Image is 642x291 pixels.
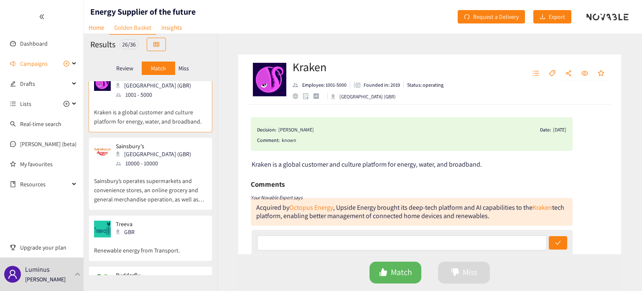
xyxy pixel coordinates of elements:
button: downloadExport [533,10,571,23]
span: Miss [463,266,477,279]
span: like [379,268,387,278]
h6: Comments [251,178,285,191]
span: Lists [20,95,31,112]
span: table [153,41,159,48]
a: Octopus Energy [289,203,333,212]
p: Budderfly [116,272,201,278]
span: eye [581,70,588,77]
span: dislike [451,268,459,278]
h2: Results [90,39,115,50]
a: Kraken [532,203,552,212]
span: Resources [20,176,69,193]
div: [PERSON_NAME] [278,126,314,134]
div: 1001 - 5000 [116,90,196,99]
h2: Kraken [293,59,443,75]
span: Match [391,266,412,279]
button: eye [577,67,592,80]
span: redo [464,14,470,21]
button: redoRequest a Delivery [458,10,525,23]
p: Employee: 1001-5000 [302,81,346,89]
span: double-left [39,14,45,20]
span: download [540,14,545,21]
span: Request a Delivery [473,12,519,21]
span: Campaigns [20,55,48,72]
div: [GEOGRAPHIC_DATA] (GBR) [116,81,196,90]
a: Real-time search [20,120,61,128]
a: google maps [303,93,313,99]
a: [PERSON_NAME] (beta) [20,140,76,148]
span: Decision: [257,126,276,134]
span: trophy [10,245,16,250]
span: unordered-list [10,101,16,107]
div: [DATE] [553,126,566,134]
p: Match [151,65,166,72]
a: Home [84,21,109,34]
button: table [147,38,166,51]
a: crunchbase [313,93,324,99]
img: Company Logo [253,63,286,96]
button: share-alt [561,67,576,80]
i: Your Novable Expert says [251,194,303,201]
button: check [549,236,567,250]
span: Upgrade your plan [20,239,77,256]
a: website [293,93,303,99]
span: check [555,240,561,247]
p: [PERSON_NAME] [25,275,66,284]
span: Drafts [20,75,69,92]
span: Kraken is a global customer and culture platform for energy, water, and broadband. [252,160,482,169]
p: Sainsbury’s [116,143,191,149]
div: [GEOGRAPHIC_DATA] (GBR) [116,149,196,159]
p: Review [116,65,133,72]
span: Date: [540,126,551,134]
a: Golden Basket [109,21,156,35]
button: likeMatch [369,262,421,283]
span: book [10,181,16,187]
div: known [282,136,566,144]
span: share-alt [565,70,572,77]
p: Treeva [116,221,149,227]
button: unordered-list [528,67,543,80]
img: Snapshot of the company's website [94,221,111,237]
li: Founded in year [350,81,404,89]
img: Snapshot of the company's website [94,272,111,288]
span: plus-circle [64,101,69,107]
img: Snapshot of the company's website [94,143,111,160]
span: tag [549,70,555,77]
span: unordered-list [532,70,539,77]
p: Status: operating [407,81,443,89]
p: Miss [178,65,189,72]
a: My favourites [20,156,77,173]
div: GBR [116,227,154,237]
h1: Energy Supplier of the future [90,6,196,18]
p: Renewable energy from Transport. [94,237,207,255]
p: Kraken is a global customer and culture platform for energy, water, and broadband. [94,99,207,126]
span: edit [10,81,16,87]
a: Dashboard [20,40,48,47]
button: dislikeMiss [438,262,490,283]
span: Comment: [257,136,280,144]
div: [GEOGRAPHIC_DATA] (GBR) [331,93,396,100]
span: plus-circle [64,61,69,67]
span: sound [10,61,16,67]
img: Snapshot of the company's website [94,74,111,91]
span: Export [549,12,565,21]
li: Status [404,81,443,89]
div: 26 / 36 [120,39,138,49]
span: user [8,269,18,279]
li: Employees [293,81,350,89]
span: star [598,70,604,77]
a: Insights [156,21,187,34]
p: Founded in: 2019 [364,81,400,89]
button: tag [545,67,560,80]
div: 10000 - 10000 [116,159,196,168]
button: star [594,67,609,80]
p: Luminus [25,264,50,275]
div: Acquired by , Upside Energy brought its deep-tech platform and AI capabilities to the tech platfo... [256,203,564,220]
iframe: Chat Widget [600,251,642,291]
p: Sainsbury’s operates supermarkets and convenience stores, an online grocery and general merchandi... [94,168,207,204]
